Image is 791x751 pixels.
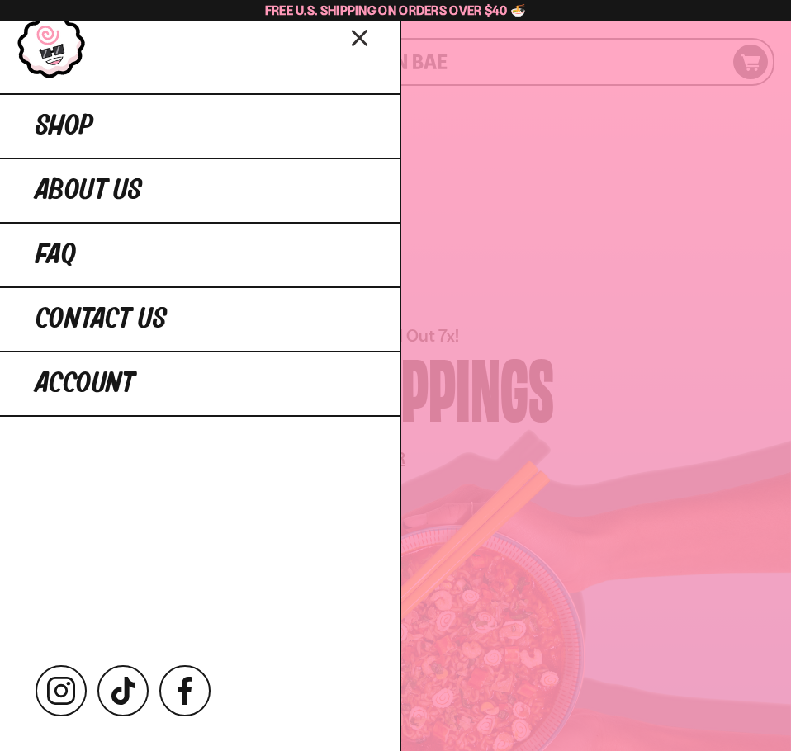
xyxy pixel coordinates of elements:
span: About Us [36,176,142,205]
span: Free U.S. Shipping on Orders over $40 🍜 [265,2,527,18]
button: Close menu [346,22,375,51]
span: Contact Us [36,305,167,334]
span: FAQ [36,240,76,270]
span: Account [36,369,135,399]
span: Shop [36,111,93,141]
